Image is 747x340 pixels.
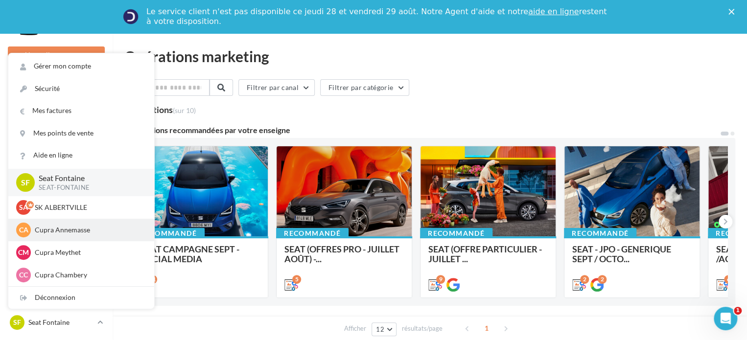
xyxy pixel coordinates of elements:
span: CM [18,248,29,257]
div: 6 [724,275,733,284]
a: Gérer mon compte [8,55,154,77]
p: Seat Fontaine [39,173,139,184]
a: PLV et print personnalisable [6,249,107,277]
div: Le service client n'est pas disponible ce jeudi 28 et vendredi 29 août. Notre Agent d'aide et not... [146,7,608,26]
a: Boîte de réception [6,102,107,123]
div: Déconnexion [8,287,154,309]
a: Campagnes [6,151,107,172]
button: Nouvelle campagne [8,46,105,63]
a: Campagnes DataOnDemand [6,281,107,310]
div: 5 opérations recommandées par votre enseigne [124,126,720,134]
div: Opérations marketing [124,49,735,64]
span: SEAT (OFFRES PRO - JUILLET AOÛT) -... [284,244,399,264]
span: SF [21,177,30,188]
a: Opérations [6,77,107,98]
p: SK ALBERTVILLE [35,203,142,212]
div: 5 [292,275,301,284]
a: Calendrier [6,224,107,245]
span: Afficher [344,324,366,333]
a: Aide en ligne [8,144,154,166]
div: 2 [598,275,607,284]
span: SEAT - JPO - GENERIQUE SEPT / OCTO... [572,244,671,264]
div: 9 [436,275,445,284]
span: résultats/page [402,324,443,333]
div: Recommandé [132,228,205,239]
span: SA [19,203,28,212]
a: SF Seat Fontaine [8,313,105,332]
div: opérations [131,105,196,114]
a: Mes points de vente [8,122,154,144]
span: (sur 10) [173,106,196,114]
div: Recommandé [420,228,492,239]
span: SF [13,317,21,327]
span: CC [19,270,28,280]
p: Cupra Chambery [35,270,142,280]
a: Mes factures [8,100,154,122]
div: Recommandé [564,228,636,239]
a: aide en ligne [528,7,579,16]
a: Médiathèque [6,200,107,220]
p: Cupra Annemasse [35,225,142,235]
a: Contacts [6,176,107,196]
button: Filtrer par catégorie [320,79,409,96]
p: Seat Fontaine [28,317,93,327]
a: Sécurité [8,78,154,100]
div: Recommandé [276,228,349,239]
div: 9 [124,104,196,114]
p: Cupra Meythet [35,248,142,257]
span: CA [19,225,28,235]
span: SEAT CAMPAGNE SEPT - SOCIAL MEDIA [140,244,239,264]
span: SEAT (OFFRE PARTICULIER - JUILLET ... [428,244,542,264]
div: Fermer [728,9,738,15]
div: 2 [580,275,589,284]
button: 12 [372,322,397,336]
button: Filtrer par canal [238,79,315,96]
p: SEAT-FONTAINE [39,183,139,192]
span: 1 [734,307,742,315]
img: Profile image for Service-Client [123,9,139,24]
span: 1 [479,320,494,336]
a: Visibilité en ligne [6,127,107,147]
span: 12 [376,325,384,333]
iframe: Intercom live chat [714,307,737,330]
